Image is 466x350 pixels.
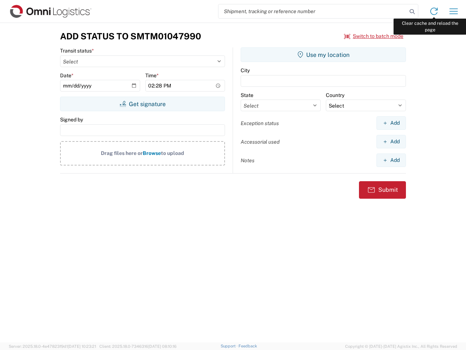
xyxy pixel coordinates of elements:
span: [DATE] 08:10:16 [148,344,177,349]
button: Get signature [60,97,225,111]
button: Add [376,135,406,148]
label: City [241,67,250,74]
label: Transit status [60,47,94,54]
a: Feedback [238,344,257,348]
label: Notes [241,157,254,164]
span: Browse [143,150,161,156]
button: Add [376,153,406,167]
span: Server: 2025.18.0-4e47823f9d1 [9,344,96,349]
label: Time [145,72,159,79]
label: Country [326,92,344,98]
label: Accessorial used [241,139,280,145]
label: Signed by [60,116,83,123]
button: Add [376,116,406,130]
span: [DATE] 10:23:21 [68,344,96,349]
button: Switch to batch mode [344,30,403,42]
a: Support [221,344,239,348]
span: to upload [161,150,184,156]
label: Date [60,72,74,79]
label: Exception status [241,120,279,127]
span: Client: 2025.18.0-7346316 [99,344,177,349]
h3: Add Status to SMTM01047990 [60,31,201,42]
span: Drag files here or [101,150,143,156]
button: Submit [359,181,406,199]
label: State [241,92,253,98]
input: Shipment, tracking or reference number [218,4,407,18]
span: Copyright © [DATE]-[DATE] Agistix Inc., All Rights Reserved [345,343,457,350]
button: Use my location [241,47,406,62]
